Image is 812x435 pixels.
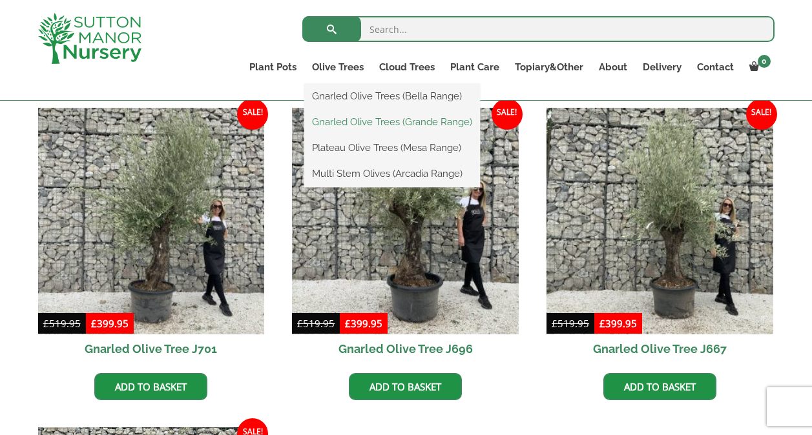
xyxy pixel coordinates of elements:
a: Plateau Olive Trees (Mesa Range) [304,138,480,157]
bdi: 519.95 [552,317,589,330]
a: Add to basket: “Gnarled Olive Tree J701” [94,373,207,400]
a: Sale! Gnarled Olive Tree J701 [38,108,265,363]
a: Cloud Trees [371,58,442,76]
bdi: 519.95 [297,317,335,330]
img: Gnarled Olive Tree J701 [38,108,265,334]
a: Add to basket: “Gnarled Olive Tree J696” [349,373,462,400]
span: £ [552,317,557,330]
span: 0 [758,55,771,68]
bdi: 519.95 [43,317,81,330]
span: £ [345,317,351,330]
a: Multi Stem Olives (Arcadia Range) [304,164,480,183]
img: Gnarled Olive Tree J696 [292,108,519,334]
bdi: 399.95 [599,317,637,330]
a: Add to basket: “Gnarled Olive Tree J667” [603,373,716,400]
span: Sale! [746,99,777,130]
a: About [591,58,635,76]
a: Gnarled Olive Trees (Bella Range) [304,86,480,106]
a: Delivery [635,58,689,76]
a: Plant Pots [242,58,304,76]
a: 0 [742,58,775,76]
span: £ [43,317,49,330]
a: Plant Care [442,58,507,76]
h2: Gnarled Olive Tree J696 [292,334,519,363]
a: Contact [689,58,742,76]
h2: Gnarled Olive Tree J701 [38,334,265,363]
a: Sale! Gnarled Olive Tree J667 [547,108,773,363]
input: Search... [302,16,775,42]
span: £ [91,317,97,330]
span: Sale! [492,99,523,130]
img: Gnarled Olive Tree J667 [547,108,773,334]
a: Gnarled Olive Trees (Grande Range) [304,112,480,132]
span: Sale! [237,99,268,130]
span: £ [297,317,303,330]
a: Topiary&Other [507,58,591,76]
bdi: 399.95 [91,317,129,330]
bdi: 399.95 [345,317,382,330]
a: Sale! Gnarled Olive Tree J696 [292,108,519,363]
span: £ [599,317,605,330]
img: logo [38,13,141,64]
a: Olive Trees [304,58,371,76]
h2: Gnarled Olive Tree J667 [547,334,773,363]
